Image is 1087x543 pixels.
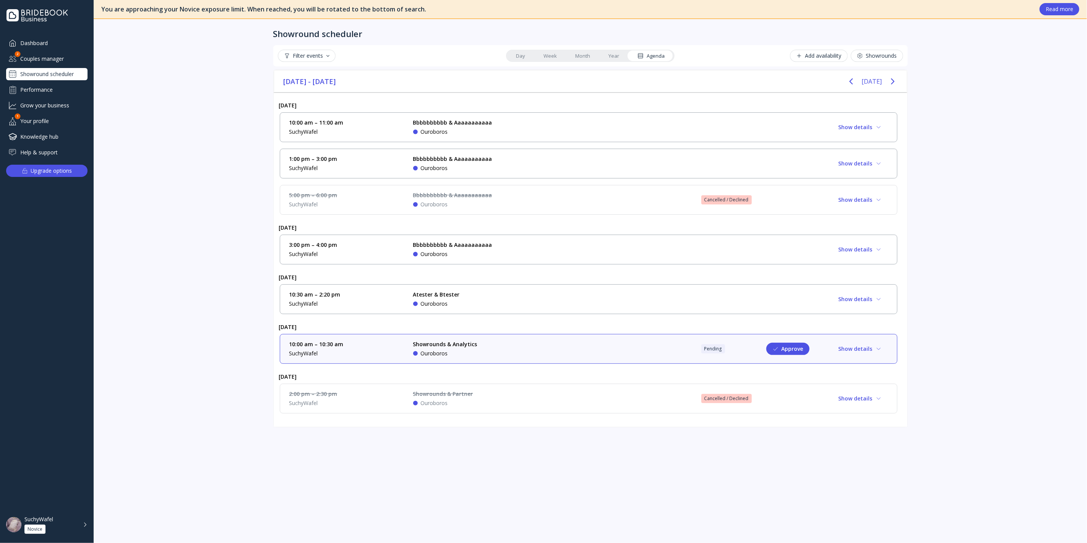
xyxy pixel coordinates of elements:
div: 2:00 pm – 2:30 pm [289,390,404,398]
div: SuchyWafel [289,399,404,407]
button: Read more [1040,3,1079,15]
div: Bbbbbbbbbb & Aaaaaaaaaaa [413,241,492,249]
a: Couples manager2 [6,52,88,65]
div: 10:30 am – 2:20 pm [289,291,404,298]
a: Your profile1 [6,115,88,127]
a: Performance [6,83,88,96]
button: Show details [832,293,888,305]
div: Ouroboros [421,250,448,258]
button: Upgrade options [6,165,88,177]
button: [DATE] [862,75,882,88]
button: Add availability [790,50,848,62]
div: Showrounds & Partner [413,390,473,398]
div: Cancelled / Declined [704,197,749,203]
div: Your profile [6,115,88,127]
div: Showrounds [857,53,897,59]
button: Showrounds [851,50,903,62]
button: Show details [832,343,888,355]
span: [DATE] - [DATE] [284,76,337,87]
a: Dashboard [6,37,88,49]
div: 1:00 pm – 3:00 pm [289,155,404,163]
div: 3:00 pm – 4:00 pm [289,241,404,249]
a: Grow your business [6,99,88,112]
button: Approve [766,343,810,355]
div: SuchyWafel [24,516,53,523]
button: Show details [832,243,888,256]
div: [DATE] [274,271,904,284]
div: Bbbbbbbbbb & Aaaaaaaaaaa [413,191,492,199]
div: Showround scheduler [273,28,363,39]
button: Show details [832,157,888,170]
div: Atester & Btester [413,291,460,298]
button: Show details [832,392,888,405]
div: You are approaching your Novice exposure limit. When reached, you will be rotated to the bottom o... [101,5,1032,14]
div: SuchyWafel [289,300,404,308]
div: 2 [15,51,21,57]
div: 5:00 pm – 6:00 pm [289,191,404,199]
a: Week [534,50,566,61]
div: Bbbbbbbbbb & Aaaaaaaaaaa [413,155,492,163]
div: Ouroboros [421,164,448,172]
a: Help & support [6,146,88,159]
a: Month [566,50,599,61]
div: SuchyWafel [289,350,404,357]
div: 10:00 am – 10:30 am [289,340,404,348]
div: Ouroboros [421,300,448,308]
iframe: Chat Widget [1049,506,1087,543]
div: Pending [704,346,722,352]
div: [DATE] [274,99,904,112]
div: [DATE] [274,370,904,383]
div: Upgrade options [31,165,72,176]
a: Knowledge hub [6,130,88,143]
div: Read more [1046,6,1073,12]
div: Bbbbbbbbbb & Aaaaaaaaaaa [413,119,492,126]
button: Show details [832,121,888,133]
div: Add availability [796,53,842,59]
div: 10:00 am – 11:00 am [289,119,404,126]
div: Ouroboros [421,399,448,407]
div: [DATE] [274,320,904,334]
div: Cancelled / Declined [704,395,749,402]
a: Showround scheduler [6,68,88,80]
button: [DATE] - [DATE] [281,76,340,87]
div: Agenda [638,52,665,60]
div: SuchyWafel [289,164,404,172]
div: 1 [15,113,21,119]
div: Showrounds & Analytics [413,340,477,348]
div: Ouroboros [421,128,448,136]
div: SuchyWafel [289,128,404,136]
div: Ouroboros [421,350,448,357]
div: [DATE] [274,221,904,234]
button: Filter events [278,50,336,62]
div: Filter events [284,53,329,59]
div: Ouroboros [421,201,448,208]
button: Previous page [844,74,859,89]
div: SuchyWafel [289,201,404,208]
div: SuchyWafel [289,250,404,258]
img: dpr=2,fit=cover,g=face,w=48,h=48 [6,517,21,532]
a: Year [599,50,628,61]
div: Couples manager [6,52,88,65]
div: Novice [28,526,42,532]
button: Show details [832,194,888,206]
button: Next page [885,74,900,89]
a: Day [507,50,534,61]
